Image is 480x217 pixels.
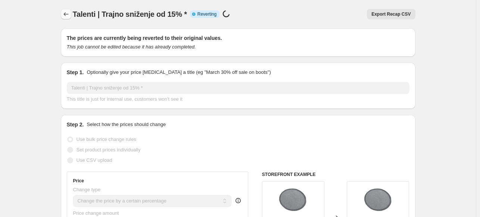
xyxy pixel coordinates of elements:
[234,197,242,204] div: help
[367,9,415,19] button: Export Recap CSV
[77,157,112,163] span: Use CSV upload
[67,69,84,76] h2: Step 1.
[73,178,84,184] h3: Price
[67,82,409,94] input: 30% off holiday sale
[61,9,71,19] button: Price change jobs
[87,121,166,128] p: Select how the prices should change
[278,185,308,215] img: senza_titolo-3_5_80x.jpg
[363,185,393,215] img: senza_titolo-3_5_80x.jpg
[67,34,409,42] h2: The prices are currently being reverted to their original values.
[77,136,136,142] span: Use bulk price change rules
[262,172,409,177] h6: STOREFRONT EXAMPLE
[77,147,141,152] span: Set product prices individually
[73,10,187,18] span: Talenti | Trajno sniženje od 15% *
[67,44,196,50] i: This job cannot be edited because it has already completed.
[67,121,84,128] h2: Step 2.
[73,210,119,216] span: Price change amount
[371,11,411,17] span: Export Recap CSV
[197,11,216,17] span: Reverting
[67,96,183,102] span: This title is just for internal use, customers won't see it
[73,187,101,192] span: Change type
[87,69,271,76] p: Optionally give your price [MEDICAL_DATA] a title (eg "March 30% off sale on boots")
